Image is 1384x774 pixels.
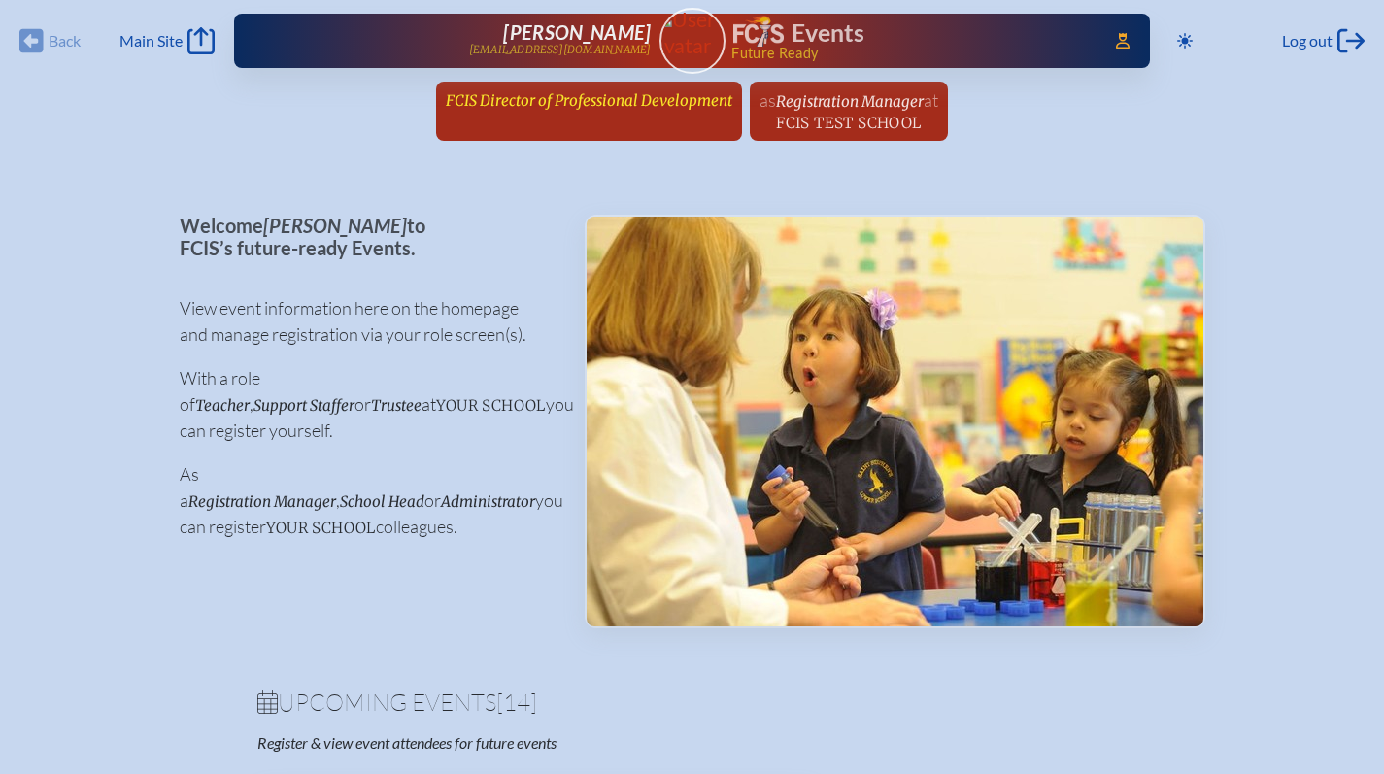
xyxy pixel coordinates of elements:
[119,27,215,54] a: Main Site
[371,396,422,415] span: Trustee
[776,92,924,111] span: Registration Manager
[446,91,732,110] span: FCIS Director of Professional Development
[180,215,554,258] p: Welcome to FCIS’s future-ready Events.
[296,21,652,60] a: [PERSON_NAME][EMAIL_ADDRESS][DOMAIN_NAME]
[651,7,733,58] img: User Avatar
[1282,31,1333,50] span: Log out
[441,492,535,511] span: Administrator
[436,396,546,415] span: your school
[195,396,250,415] span: Teacher
[924,89,938,111] span: at
[733,16,1089,60] div: FCIS Events — Future ready
[438,82,740,118] a: FCIS Director of Professional Development
[587,217,1203,626] img: Events
[776,114,921,132] span: FCIS Test School
[340,492,424,511] span: School Head
[257,690,1128,714] h1: Upcoming Events
[496,688,537,717] span: [14]
[503,20,651,44] span: [PERSON_NAME]
[188,492,336,511] span: Registration Manager
[180,461,554,540] p: As a , or you can register colleagues.
[253,396,354,415] span: Support Staffer
[257,733,770,753] p: Register & view event attendees for future events
[119,31,183,50] span: Main Site
[752,82,946,141] a: asRegistration ManageratFCIS Test School
[659,8,726,74] a: User Avatar
[760,89,776,111] span: as
[263,214,407,237] span: [PERSON_NAME]
[180,365,554,444] p: With a role of , or at you can register yourself.
[266,519,376,537] span: your school
[469,44,652,56] p: [EMAIL_ADDRESS][DOMAIN_NAME]
[180,295,554,348] p: View event information here on the homepage and manage registration via your role screen(s).
[731,47,1088,60] span: Future Ready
